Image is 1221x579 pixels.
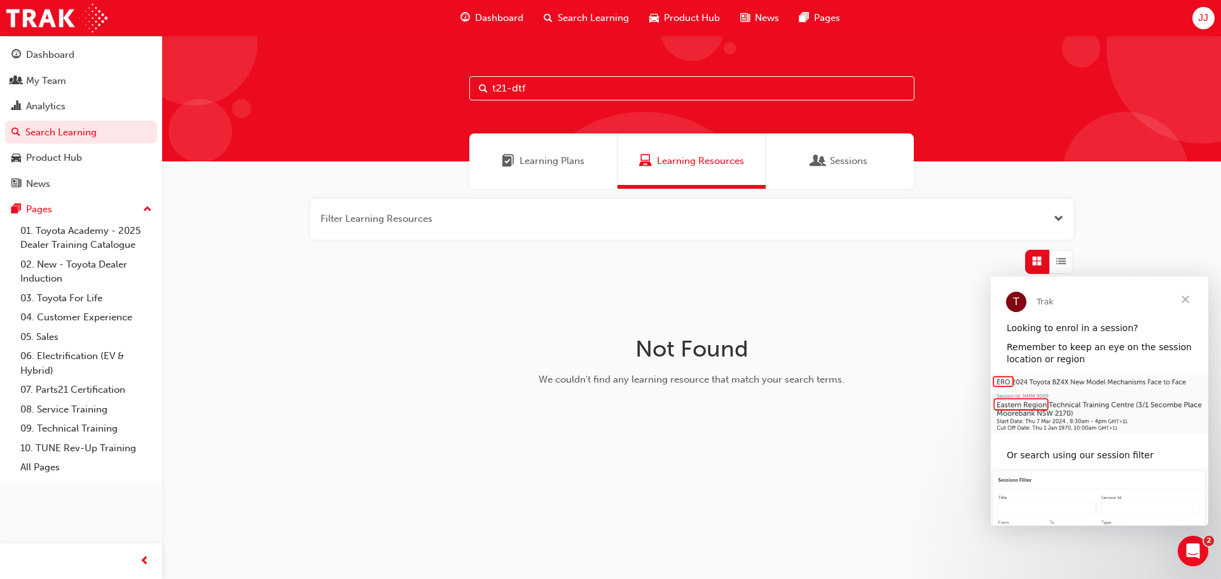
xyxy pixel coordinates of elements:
[143,201,152,218] span: up-icon
[5,198,157,221] button: Pages
[26,99,66,114] div: Analytics
[789,5,850,31] a: pages-iconPages
[5,146,157,170] a: Product Hub
[639,154,652,168] span: Learning Resources
[490,372,893,387] div: We couldn't find any learning resource that match your search terms.
[830,154,867,168] span: Sessions
[5,172,157,196] a: News
[26,202,52,217] div: Pages
[469,76,914,100] input: Search...
[15,419,157,439] a: 09. Technical Training
[649,10,659,26] span: car-icon
[5,43,157,67] a: Dashboard
[5,41,157,198] button: DashboardMy TeamAnalyticsSearch LearningProduct HubNews
[11,179,21,190] span: news-icon
[475,11,523,25] span: Dashboard
[469,133,617,189] a: Learning PlansLearning Plans
[502,154,514,168] span: Learning Plans
[799,10,809,26] span: pages-icon
[5,121,157,144] a: Search Learning
[15,308,157,327] a: 04. Customer Experience
[544,10,553,26] span: search-icon
[558,11,629,25] span: Search Learning
[11,153,21,164] span: car-icon
[15,439,157,458] a: 10. TUNE Rev-Up Training
[15,255,157,289] a: 02. New - Toyota Dealer Induction
[1032,254,1042,269] span: Grid
[15,380,157,400] a: 07. Parts21 Certification
[26,48,74,62] div: Dashboard
[6,4,107,32] img: Trak
[664,11,720,25] span: Product Hub
[1192,7,1215,29] button: JJ
[26,177,50,191] div: News
[15,327,157,347] a: 05. Sales
[1056,254,1066,269] span: List
[814,11,840,25] span: Pages
[490,335,893,363] h1: Not Found
[11,50,21,61] span: guage-icon
[5,95,157,118] a: Analytics
[15,346,157,380] a: 06. Electrification (EV & Hybrid)
[755,11,779,25] span: News
[15,289,157,308] a: 03. Toyota For Life
[140,554,149,569] span: prev-icon
[5,69,157,93] a: My Team
[15,458,157,477] a: All Pages
[617,133,766,189] a: Learning ResourcesLearning Resources
[450,5,534,31] a: guage-iconDashboard
[657,154,744,168] span: Learning Resources
[479,81,488,96] span: Search
[534,5,639,31] a: search-iconSearch Learning
[11,101,21,112] span: chart-icon
[991,276,1208,526] iframe: Intercom live chat message
[26,74,66,88] div: My Team
[15,221,157,255] a: 01. Toyota Academy - 2025 Dealer Training Catalogue
[520,154,584,168] span: Learning Plans
[1198,11,1208,25] span: JJ
[730,5,789,31] a: news-iconNews
[460,10,470,26] span: guage-icon
[766,133,914,189] a: SessionsSessions
[1204,536,1214,546] span: 2
[1178,536,1208,566] iframe: Intercom live chat
[11,76,21,87] span: people-icon
[812,154,825,168] span: Sessions
[639,5,730,31] a: car-iconProduct Hub
[740,10,750,26] span: news-icon
[11,127,20,139] span: search-icon
[26,151,82,165] div: Product Hub
[15,400,157,419] a: 08. Service Training
[1054,212,1063,226] button: Open the filter
[11,204,21,215] span: pages-icon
